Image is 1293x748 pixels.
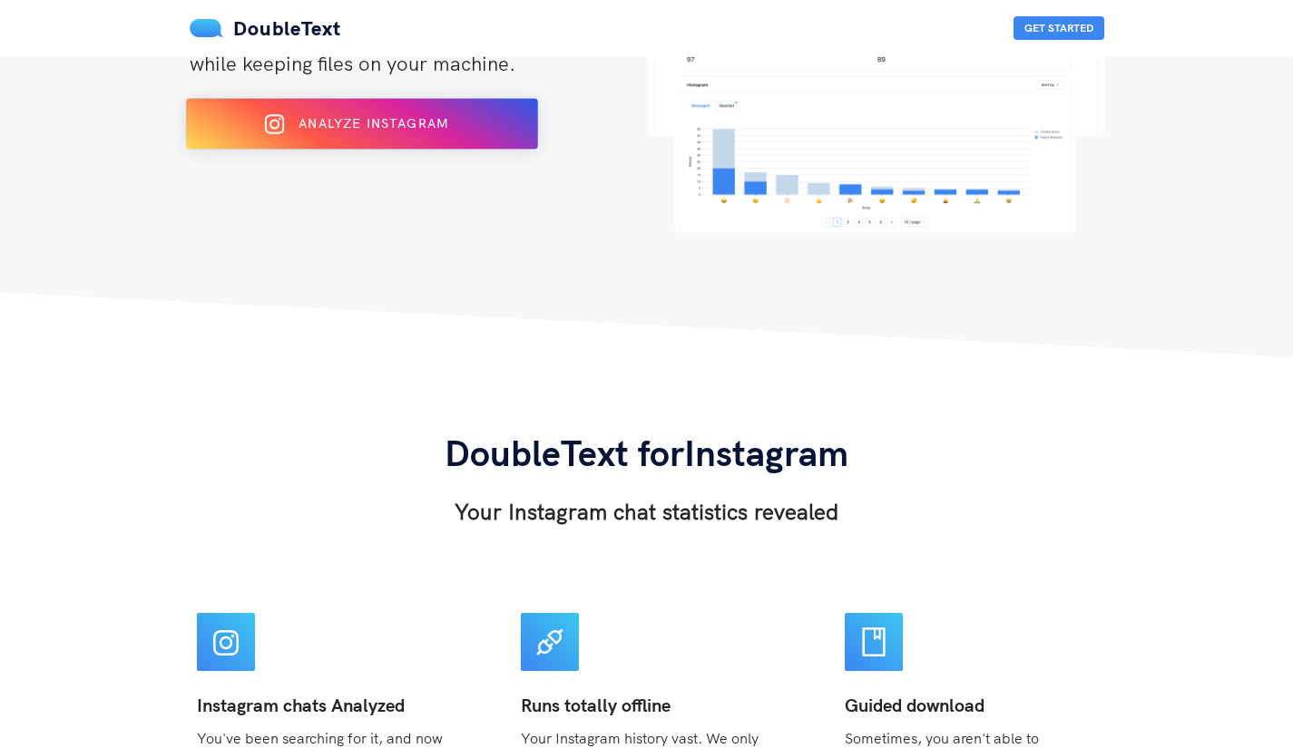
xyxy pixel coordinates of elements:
[299,115,448,131] span: Analyze Instagram
[190,51,515,76] span: while keeping files on your machine.
[845,694,984,716] b: Guided download
[859,627,888,656] span: book
[190,15,341,41] a: DoubleText
[233,15,341,41] span: DoubleText
[445,430,848,475] span: DoubleText for Instagram
[197,694,405,716] b: Instagram chats Analyzed
[190,122,534,139] a: Analyze Instagram
[535,627,564,656] span: api
[1014,16,1104,40] button: Get Started
[186,99,538,150] button: Analyze Instagram
[445,497,848,526] h3: Your Instagram chat statistics revealed
[190,19,224,37] img: mS3x8y1f88AAAAABJRU5ErkJggg==
[521,694,671,716] b: Runs totally offline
